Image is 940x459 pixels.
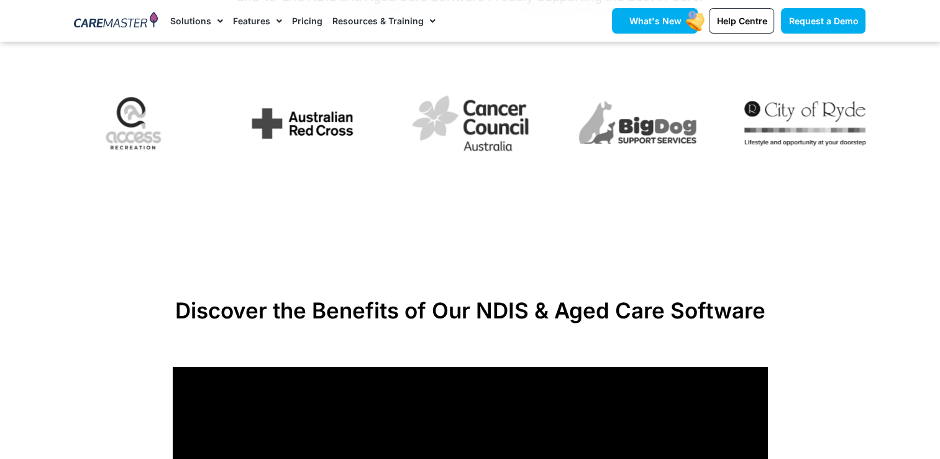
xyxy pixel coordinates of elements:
a: Request a Demo [781,8,865,34]
a: What's New [612,8,698,34]
div: 1 / 7 [242,98,363,153]
h2: Discover the Benefits of Our NDIS & Aged Care Software [173,297,768,323]
img: Arc-Newlogo.svg [242,98,363,149]
span: Help Centre [716,16,767,26]
a: Help Centre [709,8,774,34]
div: 2 / 7 [409,90,531,161]
img: 263fe684f9ca25cbbbe20494344166dc.webp [577,100,698,147]
img: 2022-City-of-Ryde-Logo-One-line-tag_Full-Colour.jpg [745,101,866,146]
div: Image Carousel [75,78,866,173]
div: 3 / 7 [577,100,698,151]
span: Request a Demo [788,16,858,26]
img: CareMaster Logo [74,12,158,30]
span: What's New [629,16,681,26]
img: cancer-council-australia-logo-vector.png [409,90,531,157]
img: Untitled-1.1.png [74,78,195,169]
div: 4 / 7 [745,101,866,150]
div: 7 / 7 [74,78,195,173]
